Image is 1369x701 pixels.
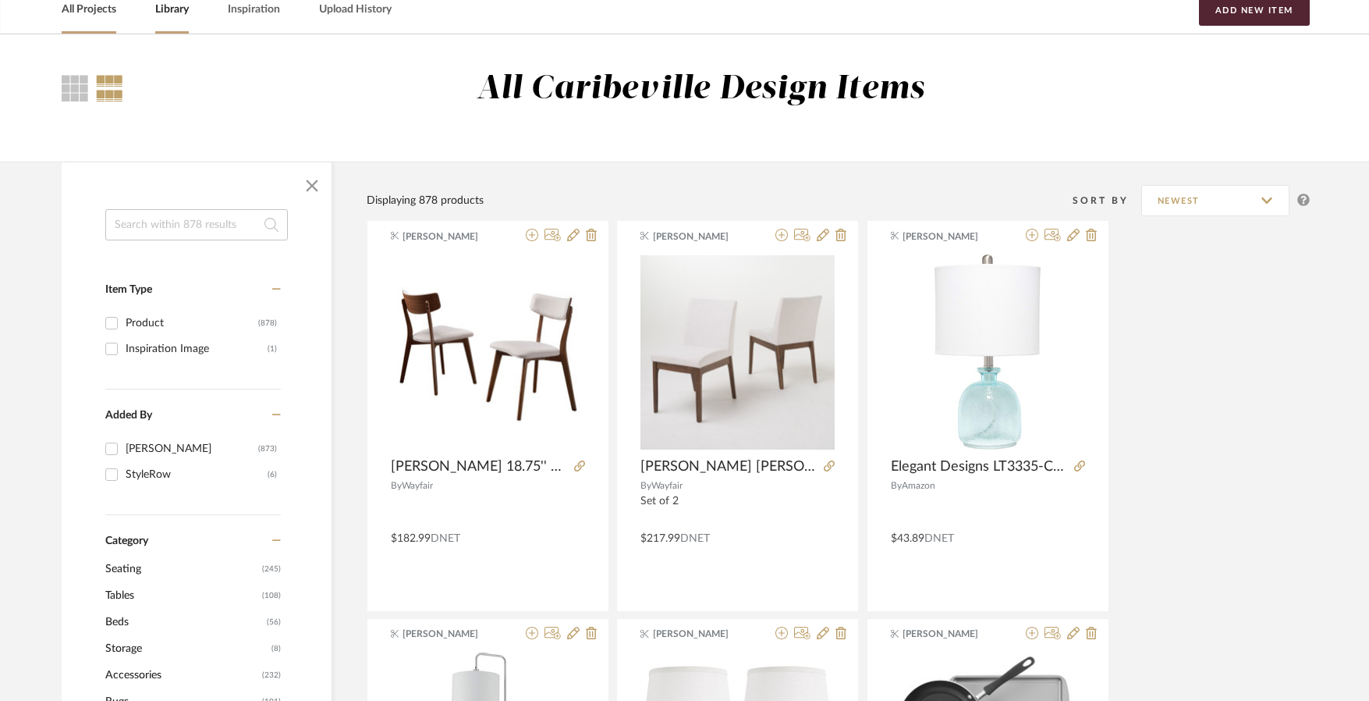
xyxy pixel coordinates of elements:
span: Elegant Designs LT3335-CBL Textured Glass Table Lamp, Clear Blue (Pack of 1) [891,458,1068,475]
span: By [640,481,651,490]
span: Wayfair [402,481,433,490]
span: [PERSON_NAME] [403,627,501,641]
img: Corriveau Cupp Upholstered Solid Wood Side Chair [640,255,835,450]
div: StyleRow [126,462,268,487]
span: $182.99 [391,533,431,544]
span: (108) [262,583,281,608]
span: (245) [262,557,281,582]
span: DNET [924,533,954,544]
div: 0 [640,254,835,450]
span: Wayfair [651,481,683,490]
span: [PERSON_NAME] [653,230,751,244]
div: Inspiration Image [126,336,268,361]
div: 0 [891,254,1085,450]
div: [PERSON_NAME] [126,436,258,461]
img: Hoopes 18.75'' H Upholstered Side Chair (Set of 2) [391,255,585,450]
div: Product [126,311,258,336]
span: By [391,481,402,490]
div: Set of 2 [640,495,835,521]
img: Elegant Designs LT3335-CBL Textured Glass Table Lamp, Clear Blue (Pack of 1) [935,254,1041,450]
span: Tables [105,582,258,609]
span: Beds [105,609,263,635]
span: [PERSON_NAME] 18.75'' H Upholstered Side Chair (Set of 2) [391,458,568,475]
span: DNET [431,533,460,544]
span: Category [105,535,148,548]
span: [PERSON_NAME] [903,230,1001,244]
div: 0 [391,254,585,450]
span: Amazon [902,481,935,490]
span: $43.89 [891,533,924,544]
span: (232) [262,663,281,688]
div: All Caribeville Design Items [477,69,925,109]
span: [PERSON_NAME] [903,627,1001,641]
span: [PERSON_NAME] [PERSON_NAME] Upholstered Solid Wood Side Chair [640,458,817,475]
span: $217.99 [640,533,680,544]
span: [PERSON_NAME] [403,230,501,244]
div: (1) [268,336,277,361]
button: Close [296,170,328,201]
span: Added By [105,410,152,421]
input: Search within 878 results [105,209,288,240]
span: Storage [105,635,268,662]
div: (878) [258,311,277,336]
span: Item Type [105,284,152,295]
span: DNET [680,533,710,544]
div: Sort By [1073,193,1141,208]
div: Displaying 878 products [367,192,484,209]
span: [PERSON_NAME] [653,627,751,641]
span: Seating [105,556,258,582]
div: (6) [268,462,277,487]
span: (8) [271,636,281,661]
span: By [891,481,902,490]
span: (56) [267,610,281,635]
span: Accessories [105,662,258,689]
div: (873) [258,436,277,461]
